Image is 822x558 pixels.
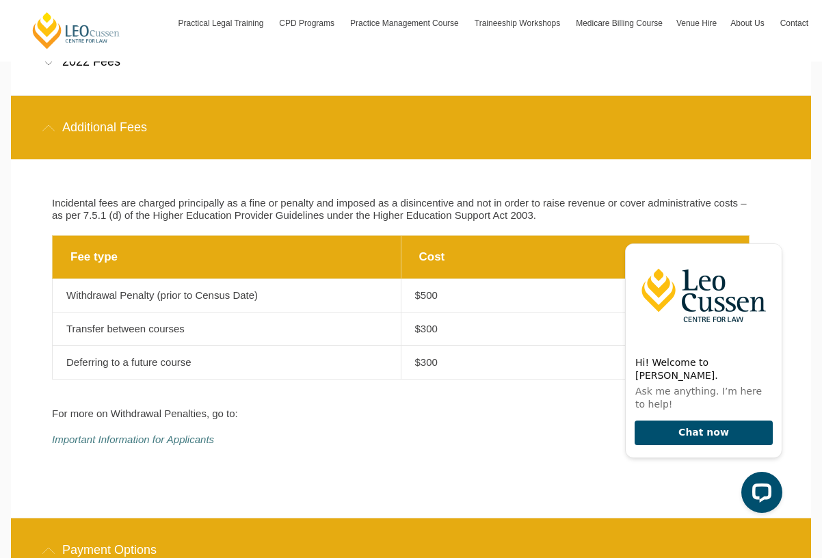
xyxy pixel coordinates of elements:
iframe: LiveChat chat widget [614,232,788,524]
div: 2022 Fees [11,30,811,94]
p: Incidental fees are charged principally as a fine or penalty and imposed as a disincentive and no... [52,197,750,222]
p: Deferring to a future course [66,356,387,369]
p: For more on Withdrawal Penalties, go to: [52,408,750,420]
p: Transfer between courses [66,323,387,335]
a: Contact [773,3,815,43]
a: About Us [724,3,773,43]
p: Withdrawal Penalty (prior to Census Date) [66,289,387,302]
a: Venue Hire [669,3,724,43]
a: Practice Management Course [343,3,468,43]
div: Additional Fees [11,96,811,159]
a: Practical Legal Training [172,3,273,43]
a: CPD Programs [272,3,343,43]
p: $300 [415,356,736,369]
a: Important Information for Applicants [52,434,214,445]
th: Fee type [53,236,401,279]
p: $500 [415,289,736,302]
th: Cost [401,236,750,279]
a: Medicare Billing Course [569,3,669,43]
a: [PERSON_NAME] Centre for Law [31,11,122,50]
p: $300 [415,323,736,335]
a: Traineeship Workshops [468,3,569,43]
